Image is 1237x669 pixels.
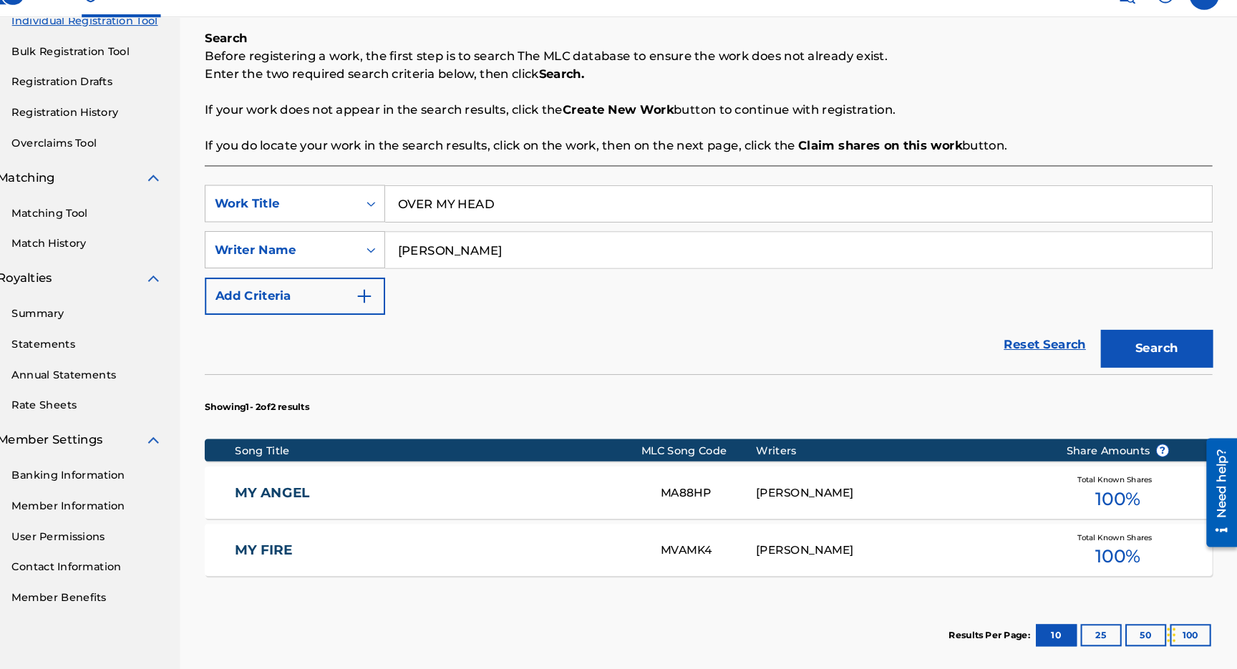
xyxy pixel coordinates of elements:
[1191,7,1220,36] div: User Menu
[246,89,1213,106] p: Enter the two required search criteria below, then click
[60,475,205,490] a: Banking Information
[246,293,419,328] button: Add Criteria
[566,90,610,104] strong: Search.
[188,188,205,205] img: expand
[1170,615,1178,658] div: Drag
[246,123,1213,140] p: If your work does not appear in the search results, click the button to continue with registration.
[275,451,665,467] div: Song Title
[246,56,286,69] b: Search
[246,157,1213,175] p: If you do locate your work in the search results, click on the work, then on the next page, click...
[60,592,205,607] a: Member Benefits
[275,492,664,508] a: MY ANGEL
[775,492,1051,508] div: [PERSON_NAME]
[60,156,205,171] a: Overclaims Tool
[60,223,205,238] a: Matching Tool
[1100,492,1144,518] span: 100 %
[17,285,34,302] img: Royalties
[60,534,205,549] a: User Permissions
[60,127,205,142] a: Registration History
[1106,343,1213,379] button: Search
[1160,453,1171,464] span: ?
[60,379,205,394] a: Annual Statements
[1122,13,1140,30] img: search
[246,411,346,424] p: Showing 1 - 2 of 2 results
[1087,625,1126,647] button: 25
[60,349,205,364] a: Statements
[46,188,102,205] span: Matching
[1073,451,1172,467] span: Share Amounts
[246,204,1213,386] form: Search Form
[1197,441,1237,559] iframe: Resource Center
[255,213,384,230] div: Work Title
[1117,7,1145,36] a: Public Search
[153,13,203,29] span: Member
[1084,482,1161,492] span: Total Known Shares
[1100,547,1144,573] span: 100 %
[960,630,1042,643] p: Results Per Page:
[1084,537,1161,547] span: Total Known Shares
[390,302,407,319] img: 9d2ae6d4665cec9f34b9.svg
[60,68,205,83] a: Bulk Registration Tool
[60,408,205,423] a: Rate Sheets
[60,39,205,54] a: Individual Registration Tool
[60,563,205,578] a: Contact Information
[1154,7,1183,36] div: Help
[275,547,664,563] a: MY FIRE
[127,13,145,30] img: Top Rightsholder
[1006,341,1099,373] a: Reset Search
[188,440,205,457] img: expand
[17,11,72,31] img: MLC Logo
[683,492,775,508] div: MA88HP
[46,285,99,302] span: Royalties
[60,320,205,335] a: Summary
[775,547,1051,563] div: [PERSON_NAME]
[246,72,1213,89] p: Before registering a work, the first step is to search The MLC database to ensure the work does n...
[775,451,1051,467] div: Writers
[60,504,205,519] a: Member Information
[255,258,384,275] div: Writer Name
[665,451,775,467] div: MLC Song Code
[1044,625,1083,647] button: 10
[188,285,205,302] img: expand
[815,159,973,172] strong: Claim shares on this work
[17,188,35,205] img: Matching
[683,547,775,563] div: MVAMK4
[60,97,205,112] a: Registration Drafts
[1130,625,1169,647] button: 50
[589,124,696,138] strong: Create New Work
[1160,13,1177,30] img: help
[17,440,34,457] img: Member Settings
[46,440,147,457] span: Member Settings
[1165,600,1237,669] iframe: Chat Widget
[60,253,205,268] a: Match History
